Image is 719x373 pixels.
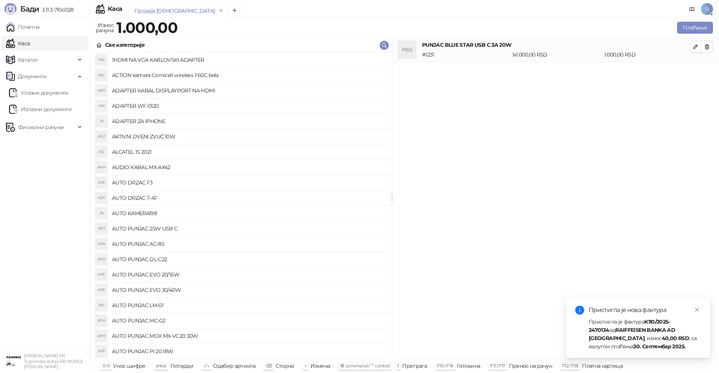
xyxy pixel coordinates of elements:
strong: 30. Септембар 2025. [633,343,685,350]
div: Пристигла је фактура од , износ , са валутом плаћања [589,318,701,351]
span: info-circle [575,306,584,315]
a: Close [693,306,701,314]
strong: 40,00 RSD [662,335,689,342]
div: Пристигла је нова фактура [589,306,701,315]
strong: RAIFFEISEN BANKA AD [GEOGRAPHIC_DATA] [589,327,675,342]
span: close [694,307,700,312]
strong: K110/2025-2470134 [589,318,670,333]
